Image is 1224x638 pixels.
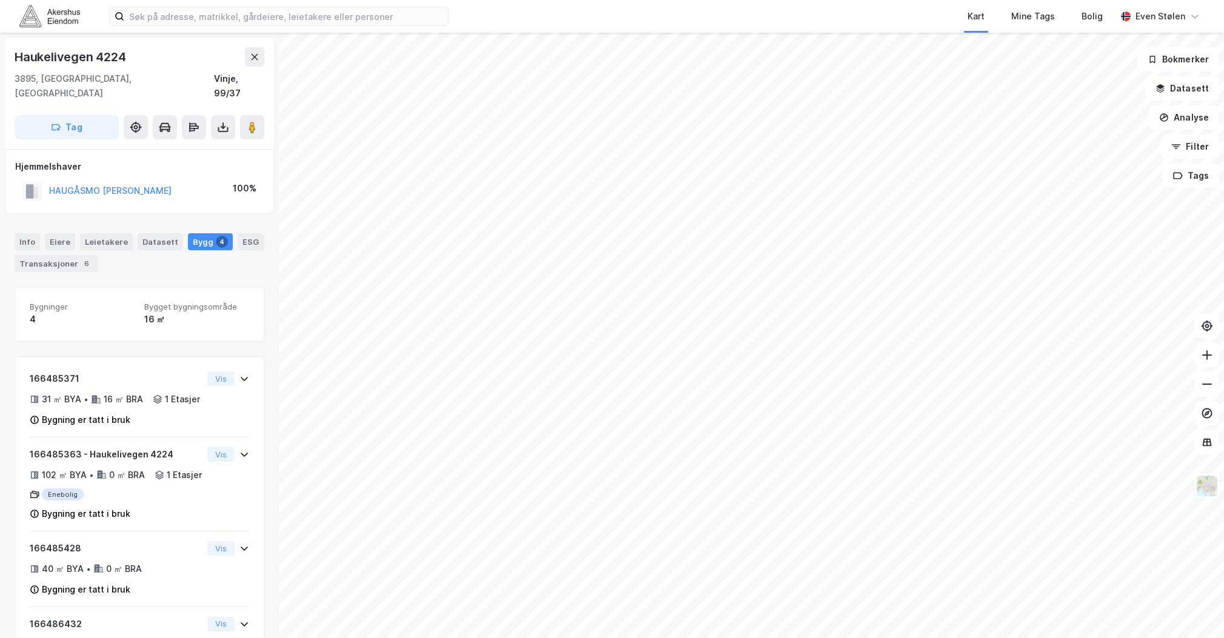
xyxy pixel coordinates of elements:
[1135,9,1185,24] div: Even Stølen
[104,392,143,407] div: 16 ㎡ BRA
[1149,105,1219,130] button: Analyse
[30,447,202,462] div: 166485363 - Haukelivegen 4224
[1145,76,1219,101] button: Datasett
[144,302,249,312] span: Bygget bygningsområde
[19,5,80,27] img: akershus-eiendom-logo.9091f326c980b4bce74ccdd9f866810c.svg
[30,371,202,386] div: 166485371
[1163,580,1224,638] iframe: Chat Widget
[42,507,130,521] div: Bygning er tatt i bruk
[1163,580,1224,638] div: Kontrollprogram for chat
[144,312,249,327] div: 16 ㎡
[42,582,130,597] div: Bygning er tatt i bruk
[42,562,84,576] div: 40 ㎡ BYA
[1011,9,1055,24] div: Mine Tags
[207,617,235,631] button: Vis
[106,562,142,576] div: 0 ㎡ BRA
[207,371,235,386] button: Vis
[15,159,264,174] div: Hjemmelshaver
[42,413,130,427] div: Bygning er tatt i bruk
[15,47,129,67] div: Haukelivegen 4224
[81,258,93,270] div: 6
[167,468,202,482] div: 1 Etasjer
[30,302,135,312] span: Bygninger
[214,71,264,101] div: Vinje, 99/37
[1137,47,1219,71] button: Bokmerker
[30,312,135,327] div: 4
[1196,474,1219,497] img: Z
[207,541,235,556] button: Vis
[109,468,145,482] div: 0 ㎡ BRA
[42,392,81,407] div: 31 ㎡ BYA
[124,7,448,25] input: Søk på adresse, matrikkel, gårdeiere, leietakere eller personer
[188,233,233,250] div: Bygg
[30,541,202,556] div: 166485428
[45,233,75,250] div: Eiere
[138,233,183,250] div: Datasett
[30,617,202,631] div: 166486432
[1163,164,1219,188] button: Tags
[233,181,256,196] div: 100%
[238,233,264,250] div: ESG
[80,233,133,250] div: Leietakere
[86,564,91,574] div: •
[1082,9,1103,24] div: Bolig
[15,115,119,139] button: Tag
[1161,135,1219,159] button: Filter
[89,470,94,480] div: •
[216,236,228,248] div: 4
[42,468,87,482] div: 102 ㎡ BYA
[84,394,89,404] div: •
[207,447,235,462] button: Vis
[15,233,40,250] div: Info
[968,9,985,24] div: Kart
[165,392,200,407] div: 1 Etasjer
[15,255,98,272] div: Transaksjoner
[15,71,214,101] div: 3895, [GEOGRAPHIC_DATA], [GEOGRAPHIC_DATA]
